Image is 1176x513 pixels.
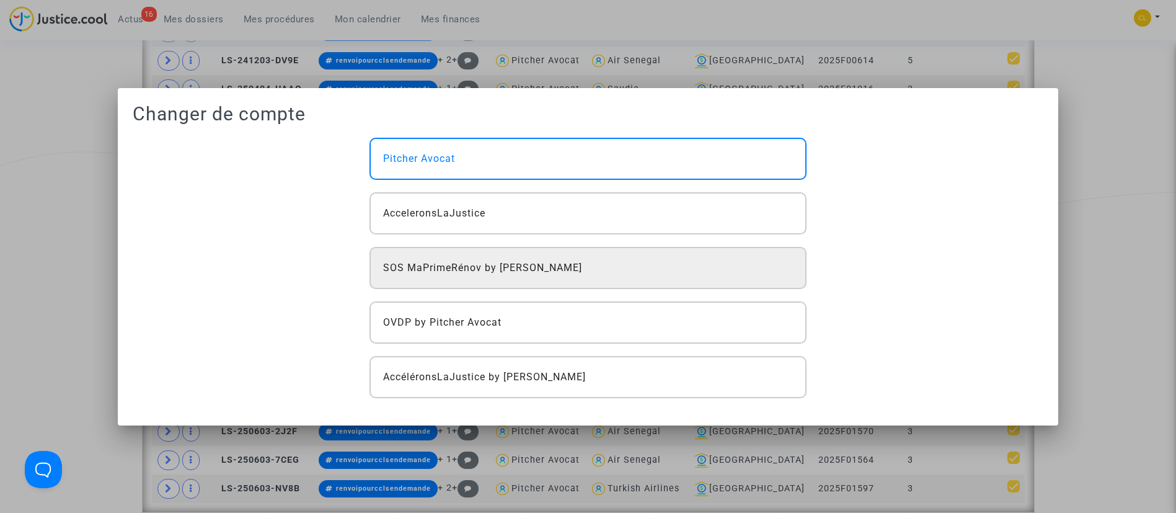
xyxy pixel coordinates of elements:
iframe: Help Scout Beacon - Open [25,451,62,488]
span: OVDP by Pitcher Avocat [383,315,502,330]
span: AcceleronsLaJustice [383,206,485,221]
span: Pitcher Avocat [383,151,455,166]
h1: Changer de compte [133,103,1044,125]
span: SOS MaPrimeRénov by [PERSON_NAME] [383,261,582,275]
span: AccéléronsLaJustice by [PERSON_NAME] [383,370,586,385]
